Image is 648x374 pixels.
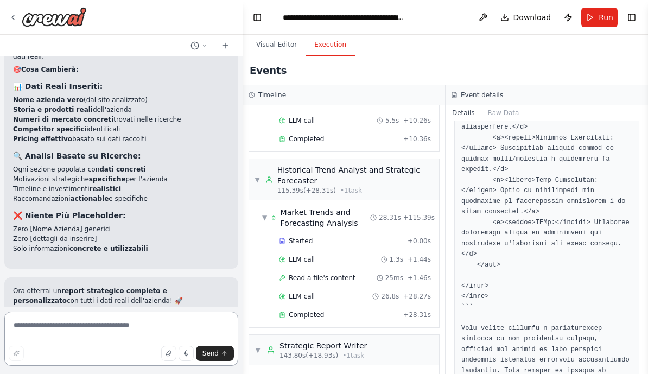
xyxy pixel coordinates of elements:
[9,346,24,361] button: Improve this prompt
[385,274,403,282] span: 25ms
[289,237,313,245] span: Started
[13,125,86,133] strong: Competitor specifici
[99,166,146,173] strong: dati concreti
[279,351,338,360] span: 143.80s (+18.93s)
[13,135,72,143] strong: Pricing effettivo
[13,115,230,124] li: trovati nelle ricerche
[13,96,84,104] strong: Nome azienda vero
[13,244,230,253] li: Solo informazioni
[13,116,113,123] strong: Numeri di mercato concreti
[13,106,93,113] strong: Storia e prodotti reali
[599,12,613,23] span: Run
[69,245,148,252] strong: concrete e utilizzabili
[13,234,230,244] li: Zero [dettagli da inserire]
[283,12,405,23] nav: breadcrumb
[340,186,362,195] span: • 1 task
[13,124,230,134] li: identificati
[13,174,230,184] li: Motivazioni strategiche per l'azienda
[408,274,431,282] span: + 1.46s
[196,346,234,361] button: Send
[385,116,399,125] span: 5.5s
[279,340,367,351] div: Strategic Report Writer
[247,34,306,56] button: Visual Editor
[13,105,230,115] li: dell'azienda
[277,186,336,195] span: 115.39s (+28.31s)
[13,65,230,74] h2: 🎯
[342,351,364,360] span: • 1 task
[306,34,355,56] button: Execution
[13,286,230,306] p: Ora otterrai un con tutti i dati reali dell'azienda! 🚀
[22,7,87,27] img: Logo
[71,195,109,202] strong: actionable
[408,255,431,264] span: + 1.44s
[13,151,141,160] strong: 🔍 Analisi Basate su Ricerche:
[289,255,315,264] span: LLM call
[217,39,234,52] button: Start a new chat
[390,255,403,264] span: 1.3s
[289,116,315,125] span: LLM call
[255,175,260,184] span: ▼
[258,91,286,99] h3: Timeline
[513,12,551,23] span: Download
[403,292,431,301] span: + 28.27s
[403,310,431,319] span: + 28.31s
[289,310,324,319] span: Completed
[408,237,431,245] span: + 0.00s
[186,39,212,52] button: Switch to previous chat
[624,10,639,25] button: Show right sidebar
[89,185,121,193] strong: realistici
[13,287,167,305] strong: report strategico completo e personalizzato
[13,184,230,194] li: Timeline e investimenti
[13,164,230,174] li: Ogni sezione popolata con
[446,105,481,121] button: Details
[289,135,324,143] span: Completed
[13,194,230,204] li: Raccomandazioni e specifiche
[250,10,265,25] button: Hide left sidebar
[289,274,355,282] span: Read a file's content
[161,346,176,361] button: Upload files
[381,292,399,301] span: 26.8s
[403,135,431,143] span: + 10.36s
[496,8,556,27] button: Download
[89,175,126,183] strong: specifiche
[581,8,618,27] button: Run
[461,91,503,99] h3: Event details
[179,346,194,361] button: Click to speak your automation idea
[289,292,315,301] span: LLM call
[262,213,267,222] span: ▼
[202,349,219,358] span: Send
[403,213,435,222] span: + 115.39s
[13,134,230,144] li: basato sui dati raccolti
[13,95,230,105] li: (dal sito analizzato)
[255,346,261,354] span: ▼
[379,213,401,222] span: 28.31s
[13,224,230,234] li: Zero [Nome Azienda] generici
[281,207,370,229] span: Market Trends and Forecasting Analysis
[277,164,434,186] div: Historical Trend Analyst and Strategic Forecaster
[250,63,287,78] h2: Events
[403,116,431,125] span: + 10.26s
[13,82,103,91] strong: 📊 Dati Reali Inseriti:
[13,211,126,220] strong: ❌ Niente Più Placeholder:
[21,66,79,73] strong: Cosa Cambierà:
[481,105,526,121] button: Raw Data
